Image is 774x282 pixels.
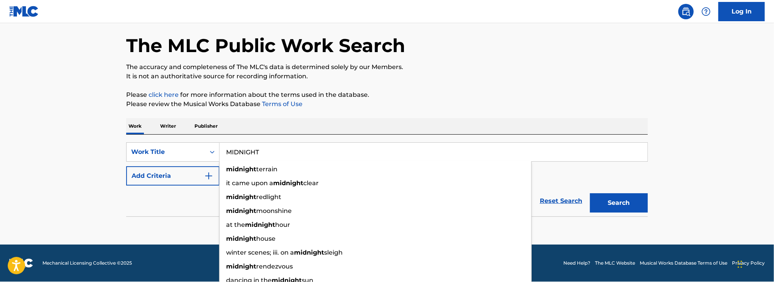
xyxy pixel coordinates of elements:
a: Need Help? [563,260,590,267]
img: help [701,7,711,16]
div: Work Title [131,147,201,157]
span: clear [303,179,319,187]
span: rendezvous [256,263,293,270]
strong: midnight [226,235,256,242]
p: Please review the Musical Works Database [126,100,648,109]
p: Publisher [192,118,220,134]
p: Writer [158,118,178,134]
strong: midnight [226,207,256,214]
strong: midnight [226,193,256,201]
a: Public Search [678,4,694,19]
img: search [681,7,691,16]
iframe: Chat Widget [735,245,774,282]
strong: midnight [273,179,303,187]
strong: midnight [294,249,324,256]
a: click here [149,91,179,98]
a: Privacy Policy [732,260,765,267]
strong: midnight [226,263,256,270]
div: Drag [738,253,742,276]
p: It is not an authoritative source for recording information. [126,72,648,81]
span: at the [226,221,245,228]
button: Search [590,193,648,213]
span: winter scenes; iii. on a [226,249,294,256]
form: Search Form [126,142,648,216]
img: logo [9,258,33,268]
p: Work [126,118,144,134]
img: 9d2ae6d4665cec9f34b9.svg [204,171,213,181]
span: it came upon a [226,179,273,187]
span: moonshine [256,207,292,214]
span: sleigh [324,249,343,256]
span: redlight [256,193,281,201]
span: hour [275,221,290,228]
strong: midnight [245,221,275,228]
a: Musical Works Database Terms of Use [640,260,727,267]
a: Reset Search [536,193,586,209]
a: Log In [718,2,765,21]
a: The MLC Website [595,260,635,267]
p: The accuracy and completeness of The MLC's data is determined solely by our Members. [126,62,648,72]
img: MLC Logo [9,6,39,17]
span: Mechanical Licensing Collective © 2025 [42,260,132,267]
h1: The MLC Public Work Search [126,34,405,57]
span: terrain [256,165,277,173]
p: Please for more information about the terms used in the database. [126,90,648,100]
strong: midnight [226,165,256,173]
a: Terms of Use [260,100,303,108]
div: Help [698,4,714,19]
button: Add Criteria [126,166,220,186]
span: house [256,235,275,242]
